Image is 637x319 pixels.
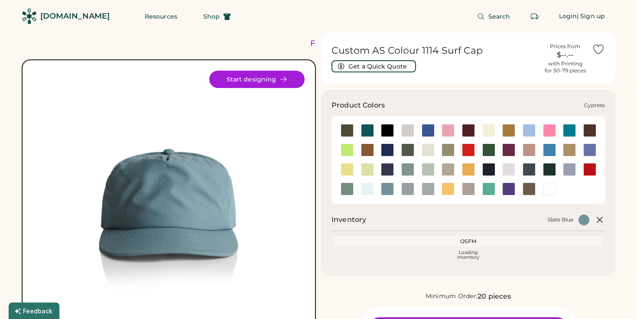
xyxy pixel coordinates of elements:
[426,292,478,301] div: Minimum Order:
[577,12,605,21] div: | Sign up
[209,71,305,88] button: Start designing
[596,280,633,317] iframe: Front Chat
[488,13,510,20] span: Search
[584,102,605,109] div: Cypress
[467,8,521,25] button: Search
[310,38,385,49] div: FREE SHIPPING
[22,9,37,24] img: Rendered Logo - Screens
[335,238,601,245] div: OSFM
[457,250,479,260] div: Loading Inventory
[134,8,188,25] button: Resources
[331,45,538,57] h1: Custom AS Colour 1114 Surf Cap
[193,8,241,25] button: Shop
[559,12,577,21] div: Login
[543,50,587,60] div: $--.--
[478,291,511,302] div: 20 pieces
[545,60,586,74] div: with Printing for 50-79 pieces
[550,43,580,50] div: Prices from
[331,60,416,72] button: Get a Quick Quote
[526,8,543,25] button: Retrieve an order
[40,11,110,22] div: [DOMAIN_NAME]
[331,100,385,111] h3: Product Colors
[548,216,573,223] div: Slate Blue
[203,13,220,20] span: Shop
[331,215,366,225] h2: Inventory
